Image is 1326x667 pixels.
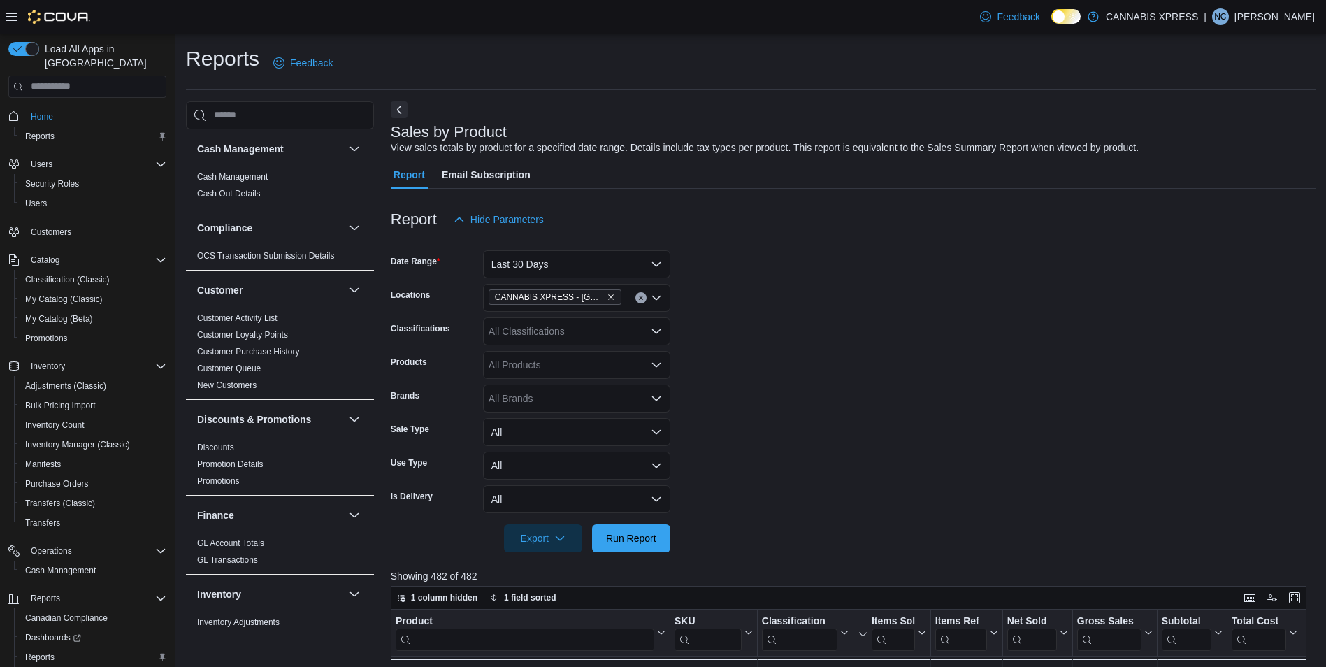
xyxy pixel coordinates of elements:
span: Canadian Compliance [20,610,166,626]
a: Transfers [20,515,66,531]
button: Last 30 Days [483,250,670,278]
label: Locations [391,289,431,301]
a: Dashboards [20,629,87,646]
div: Nathan Chan [1212,8,1229,25]
a: Reports [20,649,60,666]
p: CANNABIS XPRESS [1106,8,1198,25]
a: Customer Loyalty Points [197,330,288,340]
a: Cash Management [20,562,101,579]
button: 1 column hidden [391,589,483,606]
h3: Finance [197,508,234,522]
span: 1 field sorted [504,592,556,603]
span: Inventory Manager (Classic) [20,436,166,453]
button: Adjustments (Classic) [14,376,172,396]
span: Customers [25,223,166,241]
span: Operations [31,545,72,557]
div: Subtotal [1162,615,1211,628]
a: Cash Out Details [197,189,261,199]
span: New Customers [197,380,257,391]
button: Keyboard shortcuts [1241,589,1258,606]
a: GL Account Totals [197,538,264,548]
span: Dashboards [20,629,166,646]
div: Classification [762,615,837,628]
button: Reports [25,590,66,607]
label: Brands [391,390,419,401]
button: Customer [346,282,363,299]
a: Adjustments (Classic) [20,378,112,394]
a: Classification (Classic) [20,271,115,288]
div: Product [396,615,654,628]
a: Canadian Compliance [20,610,113,626]
span: Adjustments (Classic) [25,380,106,392]
div: Net Sold [1007,615,1057,628]
a: Inventory Adjustments [197,617,280,627]
a: GL Transactions [197,555,258,565]
button: Compliance [197,221,343,235]
span: Reports [20,128,166,145]
h3: Customer [197,283,243,297]
a: Promotions [197,476,240,486]
button: Inventory Count [14,415,172,435]
a: Customer Activity List [197,313,278,323]
span: Operations [25,543,166,559]
div: Subtotal [1162,615,1211,650]
span: Transfers (Classic) [25,498,95,509]
span: Customer Queue [197,363,261,374]
span: Promotion Details [197,459,264,470]
span: Promotions [25,333,68,344]
button: Reports [14,127,172,146]
span: Reports [20,649,166,666]
button: Catalog [3,250,172,270]
a: Feedback [268,49,338,77]
span: Reports [25,131,55,142]
button: Finance [197,508,343,522]
span: Transfers [25,517,60,529]
button: Inventory Manager (Classic) [14,435,172,454]
p: Showing 482 of 482 [391,569,1316,583]
span: Customer Activity List [197,313,278,324]
button: Open list of options [651,292,662,303]
span: Classification (Classic) [25,274,110,285]
div: Product [396,615,654,650]
a: Security Roles [20,175,85,192]
span: Reports [25,652,55,663]
div: Items Ref [935,615,987,650]
a: Bulk Pricing Import [20,397,101,414]
div: Gross Sales [1077,615,1141,650]
button: Export [504,524,582,552]
button: Next [391,101,408,118]
span: GL Transactions [197,554,258,566]
button: Customer [197,283,343,297]
span: Inventory Manager (Classic) [25,439,130,450]
a: Reports [20,128,60,145]
div: SKU URL [675,615,742,650]
h3: Compliance [197,221,252,235]
span: Inventory Count [20,417,166,433]
h3: Discounts & Promotions [197,413,311,426]
button: Home [3,106,172,127]
span: Purchase Orders [25,478,89,489]
span: Manifests [20,456,166,473]
a: Transfers (Classic) [20,495,101,512]
div: Compliance [186,248,374,270]
a: Inventory Manager (Classic) [20,436,136,453]
div: Total Cost [1232,615,1286,628]
button: Display options [1264,589,1281,606]
button: Inventory [346,586,363,603]
h3: Report [391,211,437,228]
a: Manifests [20,456,66,473]
span: Export [512,524,574,552]
a: Users [20,195,52,212]
button: Promotions [14,329,172,348]
div: Items Ref [935,615,987,628]
div: Items Sold [872,615,915,650]
button: Classification [762,615,849,650]
button: Clear input [635,292,647,303]
button: Inventory [25,358,71,375]
button: Enter fullscreen [1286,589,1303,606]
h1: Reports [186,45,259,73]
h3: Sales by Product [391,124,507,141]
label: Products [391,357,427,368]
div: Classification [762,615,837,650]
